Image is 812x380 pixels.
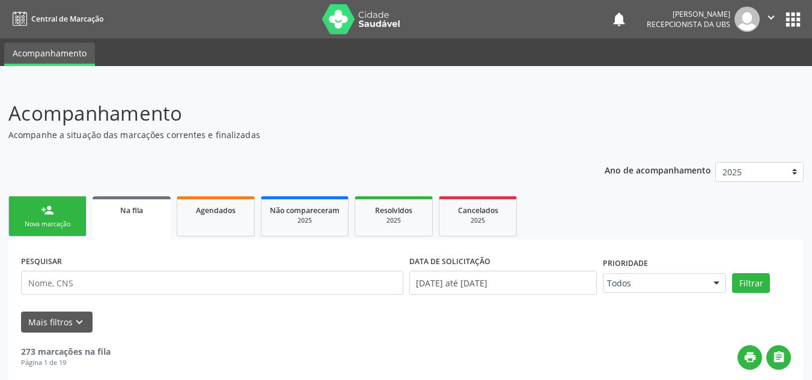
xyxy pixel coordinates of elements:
[458,205,498,216] span: Cancelados
[611,11,627,28] button: notifications
[196,205,236,216] span: Agendados
[375,205,412,216] span: Resolvidos
[765,11,778,24] i: 
[21,312,93,333] button: Mais filtroskeyboard_arrow_down
[737,345,762,370] button: print
[21,271,403,295] input: Nome, CNS
[760,7,783,32] button: 
[734,7,760,32] img: img
[409,271,597,295] input: Selecione um intervalo
[409,252,490,271] label: DATA DE SOLICITAÇÃO
[743,351,757,364] i: print
[647,19,730,29] span: Recepcionista da UBS
[8,98,565,128] p: Acompanhamento
[783,9,804,30] button: apps
[17,220,78,229] div: Nova marcação
[605,162,711,177] p: Ano de acompanhamento
[21,346,111,357] strong: 273 marcações na fila
[8,9,103,29] a: Central de Marcação
[73,316,86,329] i: keyboard_arrow_down
[8,128,565,141] p: Acompanhe a situação das marcações correntes e finalizadas
[448,216,508,225] div: 2025
[732,273,770,294] button: Filtrar
[766,345,791,370] button: 
[21,252,62,271] label: PESQUISAR
[603,255,648,273] label: Prioridade
[4,43,95,66] a: Acompanhamento
[270,205,340,216] span: Não compareceram
[270,216,340,225] div: 2025
[31,14,103,24] span: Central de Marcação
[364,216,424,225] div: 2025
[607,277,701,289] span: Todos
[120,205,143,216] span: Na fila
[772,351,786,364] i: 
[647,9,730,19] div: [PERSON_NAME]
[21,358,111,368] div: Página 1 de 19
[41,204,54,217] div: person_add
